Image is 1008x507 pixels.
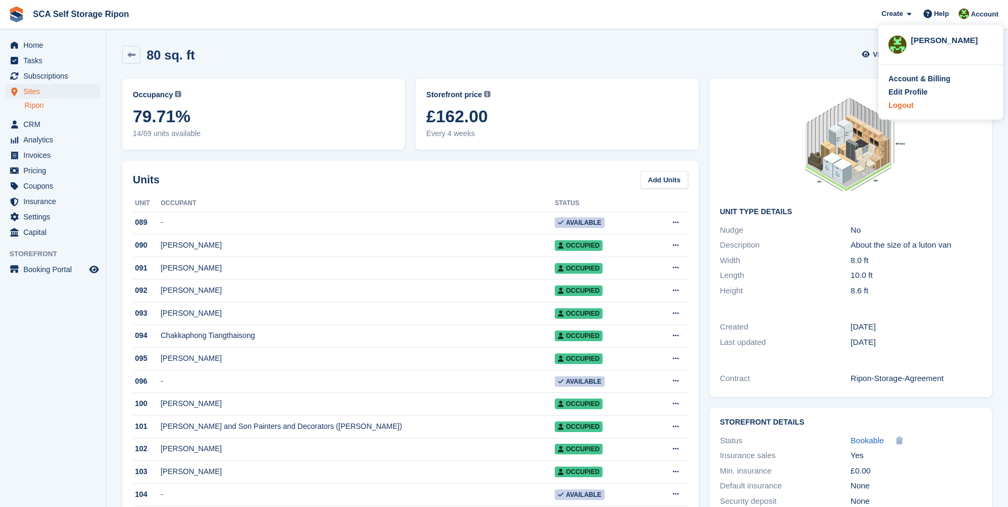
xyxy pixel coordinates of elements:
[555,421,603,432] span: Occupied
[23,132,87,147] span: Analytics
[23,209,87,224] span: Settings
[851,285,981,297] div: 8.6 ft
[720,255,851,267] div: Width
[971,9,998,20] span: Account
[160,195,555,212] th: Occupant
[147,48,195,62] h2: 80 sq. ft
[133,107,394,126] span: 79.71%
[5,262,100,277] a: menu
[555,331,603,341] span: Occupied
[426,128,688,139] span: Every 4 weeks
[555,308,603,319] span: Occupied
[5,148,100,163] a: menu
[851,436,884,445] span: Bookable
[160,263,555,274] div: [PERSON_NAME]
[160,353,555,364] div: [PERSON_NAME]
[720,336,851,349] div: Last updated
[851,321,981,333] div: [DATE]
[5,132,100,147] a: menu
[133,443,160,454] div: 102
[133,398,160,409] div: 100
[133,263,160,274] div: 091
[640,171,688,189] a: Add Units
[720,224,851,236] div: Nudge
[851,465,981,477] div: £0.00
[888,100,993,111] a: Logout
[23,117,87,132] span: CRM
[851,224,981,236] div: No
[29,5,133,23] a: SCA Self Storage Ripon
[555,353,603,364] span: Occupied
[555,444,603,454] span: Occupied
[133,466,160,477] div: 103
[851,435,884,447] a: Bookable
[133,308,160,319] div: 093
[959,9,969,19] img: Kelly Neesham
[851,255,981,267] div: 8.0 ft
[720,480,851,492] div: Default insurance
[426,107,688,126] span: £162.00
[133,217,160,228] div: 089
[5,209,100,224] a: menu
[23,225,87,240] span: Capital
[720,269,851,282] div: Length
[911,35,993,44] div: [PERSON_NAME]
[861,46,923,63] a: View on Store
[133,330,160,341] div: 094
[851,269,981,282] div: 10.0 ft
[555,217,605,228] span: Available
[720,465,851,477] div: Min. insurance
[720,239,851,251] div: Description
[720,373,851,385] div: Contract
[133,172,159,188] h2: Units
[888,87,993,98] a: Edit Profile
[555,195,651,212] th: Status
[175,91,181,97] img: icon-info-grey-7440780725fd019a000dd9b08b2336e03edf1995a4989e88bcd33f0948082b44.svg
[160,308,555,319] div: [PERSON_NAME]
[888,87,928,98] div: Edit Profile
[5,53,100,68] a: menu
[720,208,981,216] h2: Unit Type details
[133,89,173,100] span: Occupancy
[5,69,100,83] a: menu
[873,49,919,60] span: View on Store
[133,376,160,387] div: 096
[160,483,555,506] td: -
[851,450,981,462] div: Yes
[5,84,100,99] a: menu
[882,9,903,19] span: Create
[133,421,160,432] div: 101
[88,263,100,276] a: Preview store
[24,100,100,111] a: Ripon
[133,195,160,212] th: Unit
[720,418,981,427] h2: Storefront Details
[5,117,100,132] a: menu
[851,480,981,492] div: None
[555,467,603,477] span: Occupied
[426,89,482,100] span: Storefront price
[720,285,851,297] div: Height
[5,225,100,240] a: menu
[555,285,603,296] span: Occupied
[23,53,87,68] span: Tasks
[720,450,851,462] div: Insurance sales
[23,148,87,163] span: Invoices
[484,91,490,97] img: icon-info-grey-7440780725fd019a000dd9b08b2336e03edf1995a4989e88bcd33f0948082b44.svg
[160,443,555,454] div: [PERSON_NAME]
[720,321,851,333] div: Created
[133,240,160,251] div: 090
[23,163,87,178] span: Pricing
[23,179,87,193] span: Coupons
[23,38,87,53] span: Home
[555,263,603,274] span: Occupied
[5,38,100,53] a: menu
[10,249,106,259] span: Storefront
[160,370,555,393] td: -
[160,285,555,296] div: [PERSON_NAME]
[720,435,851,447] div: Status
[555,240,603,251] span: Occupied
[555,489,605,500] span: Available
[888,100,913,111] div: Logout
[23,194,87,209] span: Insurance
[133,285,160,296] div: 092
